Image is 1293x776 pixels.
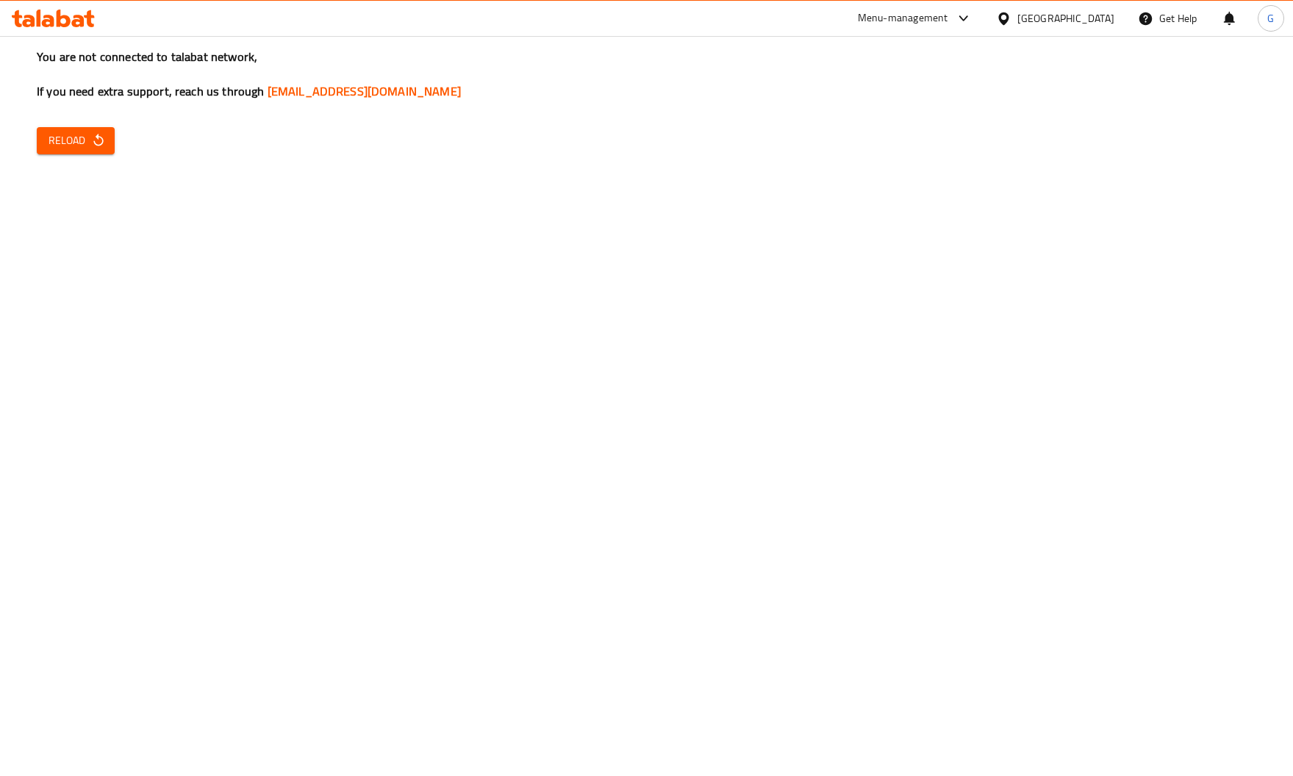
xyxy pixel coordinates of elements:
[37,48,1256,100] h3: You are not connected to talabat network, If you need extra support, reach us through
[1017,10,1114,26] div: [GEOGRAPHIC_DATA]
[1267,10,1274,26] span: G
[49,132,103,150] span: Reload
[37,127,115,154] button: Reload
[268,80,461,102] a: [EMAIL_ADDRESS][DOMAIN_NAME]
[858,10,948,27] div: Menu-management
